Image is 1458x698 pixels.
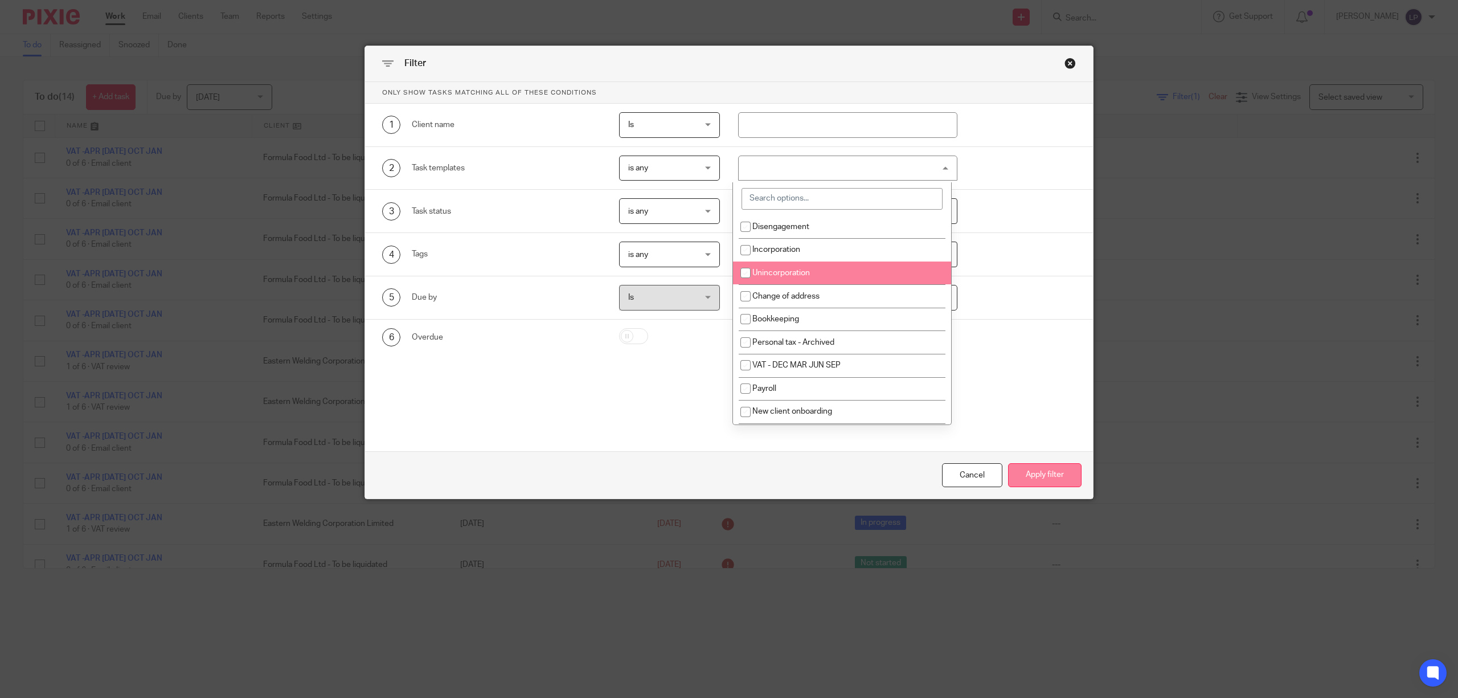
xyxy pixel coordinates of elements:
[382,116,400,134] div: 1
[628,251,648,259] span: is any
[752,361,841,369] span: VAT - DEC MAR JUN SEP
[752,223,809,231] span: Disengagement
[412,162,601,174] div: Task templates
[365,82,1093,104] p: Only show tasks matching all of these conditions
[382,288,400,307] div: 5
[752,246,800,254] span: Incorporation
[1008,463,1082,488] button: Apply filter
[404,59,426,68] span: Filter
[752,315,799,323] span: Bookkeeping
[628,164,648,172] span: is any
[382,159,400,177] div: 2
[382,328,400,346] div: 6
[412,206,601,217] div: Task status
[752,385,776,393] span: Payroll
[752,407,832,415] span: New client onboarding
[412,332,601,343] div: Overdue
[942,463,1002,488] div: Close this dialog window
[628,121,634,129] span: Is
[742,188,943,210] input: Search options...
[382,246,400,264] div: 4
[412,119,601,130] div: Client name
[628,207,648,215] span: is any
[752,292,820,300] span: Change of address
[382,202,400,221] div: 3
[752,269,810,277] span: Unincorporation
[1064,58,1076,69] div: Close this dialog window
[752,338,834,346] span: Personal tax - Archived
[412,248,601,260] div: Tags
[628,293,634,301] span: Is
[412,292,601,303] div: Due by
